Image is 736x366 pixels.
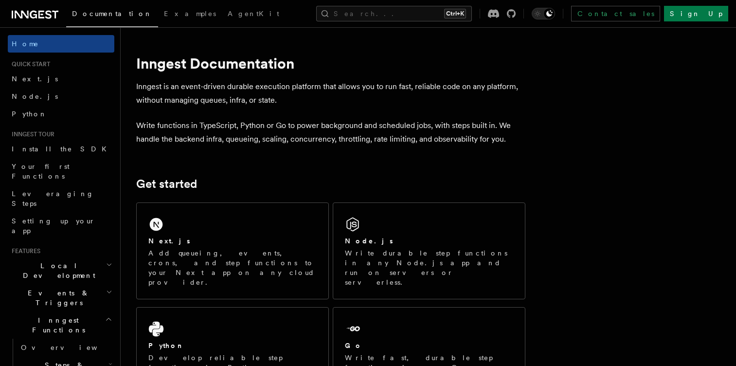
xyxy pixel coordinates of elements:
[8,70,114,88] a: Next.js
[148,236,190,246] h2: Next.js
[8,130,54,138] span: Inngest tour
[12,190,94,207] span: Leveraging Steps
[12,110,47,118] span: Python
[136,80,525,107] p: Inngest is an event-driven durable execution platform that allows you to run fast, reliable code ...
[8,315,105,335] span: Inngest Functions
[17,339,114,356] a: Overview
[8,311,114,339] button: Inngest Functions
[12,163,70,180] span: Your first Functions
[664,6,728,21] a: Sign Up
[8,257,114,284] button: Local Development
[8,140,114,158] a: Install the SDK
[222,3,285,26] a: AgentKit
[72,10,152,18] span: Documentation
[228,10,279,18] span: AgentKit
[164,10,216,18] span: Examples
[21,344,121,351] span: Overview
[12,145,112,153] span: Install the SDK
[8,158,114,185] a: Your first Functions
[136,119,525,146] p: Write functions in TypeScript, Python or Go to power background and scheduled jobs, with steps bu...
[66,3,158,27] a: Documentation
[12,39,39,49] span: Home
[316,6,472,21] button: Search...Ctrl+K
[8,88,114,105] a: Node.js
[8,288,106,308] span: Events & Triggers
[8,105,114,123] a: Python
[12,92,58,100] span: Node.js
[136,177,197,191] a: Get started
[8,185,114,212] a: Leveraging Steps
[158,3,222,26] a: Examples
[8,212,114,239] a: Setting up your app
[136,202,329,299] a: Next.jsAdd queueing, events, crons, and step functions to your Next app on any cloud provider.
[345,248,513,287] p: Write durable step functions in any Node.js app and run on servers or serverless.
[345,341,362,350] h2: Go
[148,341,184,350] h2: Python
[136,55,525,72] h1: Inngest Documentation
[8,35,114,53] a: Home
[12,217,95,235] span: Setting up your app
[333,202,525,299] a: Node.jsWrite durable step functions in any Node.js app and run on servers or serverless.
[571,6,660,21] a: Contact sales
[8,247,40,255] span: Features
[12,75,58,83] span: Next.js
[8,261,106,280] span: Local Development
[444,9,466,18] kbd: Ctrl+K
[8,60,50,68] span: Quick start
[345,236,393,246] h2: Node.js
[532,8,555,19] button: Toggle dark mode
[148,248,317,287] p: Add queueing, events, crons, and step functions to your Next app on any cloud provider.
[8,284,114,311] button: Events & Triggers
